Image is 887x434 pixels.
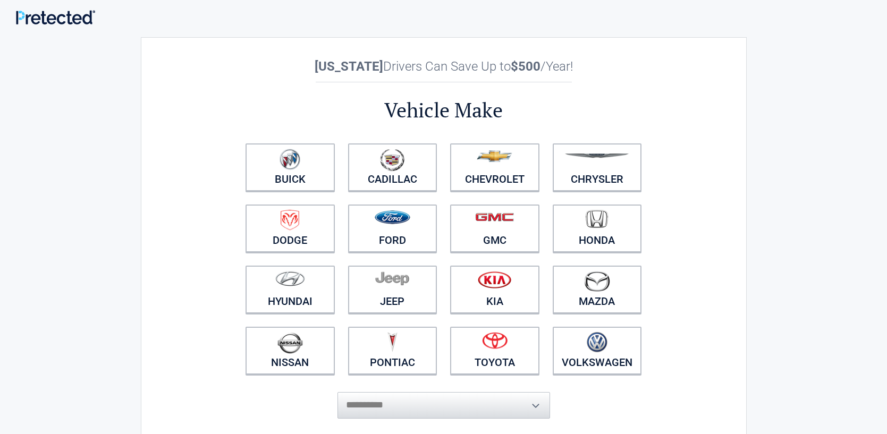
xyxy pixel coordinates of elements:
img: hyundai [275,271,305,286]
a: Ford [348,205,437,252]
img: kia [478,271,511,288]
a: Chrysler [553,143,642,191]
a: Volkswagen [553,327,642,375]
img: cadillac [380,149,404,171]
a: Toyota [450,327,539,375]
a: Jeep [348,266,437,313]
img: chevrolet [477,150,512,162]
img: buick [280,149,300,170]
img: toyota [482,332,508,349]
b: $500 [511,59,540,74]
a: Dodge [246,205,335,252]
a: Pontiac [348,327,437,375]
img: gmc [475,212,514,222]
img: Main Logo [16,10,95,24]
a: Mazda [553,266,642,313]
h2: Drivers Can Save Up to /Year [239,59,648,74]
img: volkswagen [587,332,607,353]
a: Cadillac [348,143,437,191]
h2: Vehicle Make [239,97,648,124]
img: honda [586,210,608,228]
a: Buick [246,143,335,191]
b: [US_STATE] [315,59,383,74]
a: Honda [553,205,642,252]
img: nissan [277,332,303,354]
a: Kia [450,266,539,313]
img: dodge [281,210,299,231]
img: mazda [584,271,610,292]
img: pontiac [387,332,398,352]
a: Chevrolet [450,143,539,191]
img: ford [375,210,410,224]
img: chrysler [564,154,629,158]
a: Nissan [246,327,335,375]
a: Hyundai [246,266,335,313]
a: GMC [450,205,539,252]
img: jeep [375,271,409,286]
